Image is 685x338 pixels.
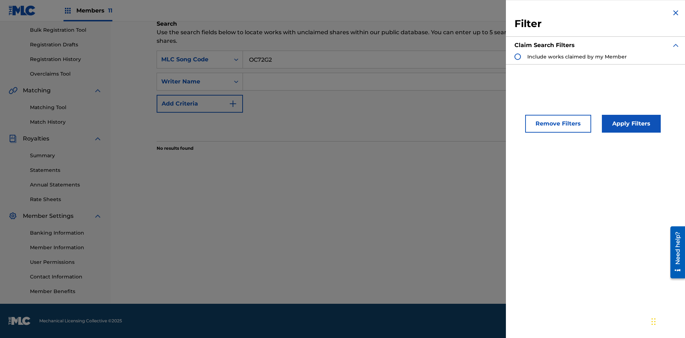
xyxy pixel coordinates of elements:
[527,53,627,60] span: Include works claimed by my Member
[671,41,680,50] img: expand
[30,181,102,189] a: Annual Statements
[9,134,17,143] img: Royalties
[671,9,680,17] img: close
[30,273,102,281] a: Contact Information
[157,51,639,141] form: Search Form
[93,212,102,220] img: expand
[30,104,102,111] a: Matching Tool
[23,134,49,143] span: Royalties
[602,115,661,133] button: Apply Filters
[665,224,685,282] iframe: Resource Center
[30,167,102,174] a: Statements
[108,7,112,14] span: 11
[30,118,102,126] a: Match History
[9,317,31,325] img: logo
[30,244,102,251] a: Member Information
[229,99,237,108] img: 9d2ae6d4665cec9f34b9.svg
[93,134,102,143] img: expand
[9,212,17,220] img: Member Settings
[30,56,102,63] a: Registration History
[525,115,591,133] button: Remove Filters
[30,152,102,159] a: Summary
[649,304,685,338] iframe: Chat Widget
[30,229,102,237] a: Banking Information
[76,6,112,15] span: Members
[30,41,102,48] a: Registration Drafts
[651,311,656,332] div: Drag
[157,28,639,45] p: Use the search fields below to locate works with unclaimed shares within our public database. You...
[23,86,51,95] span: Matching
[30,258,102,266] a: User Permissions
[30,288,102,295] a: Member Benefits
[30,26,102,34] a: Bulk Registration Tool
[161,77,225,86] div: Writer Name
[30,70,102,78] a: Overclaims Tool
[9,86,17,95] img: Matching
[64,6,72,15] img: Top Rightsholders
[157,145,193,152] p: No results found
[30,196,102,203] a: Rate Sheets
[93,86,102,95] img: expand
[514,17,680,30] h3: Filter
[514,42,575,48] strong: Claim Search Filters
[161,55,225,64] div: MLC Song Code
[157,20,639,28] h6: Search
[39,318,122,324] span: Mechanical Licensing Collective © 2025
[9,5,36,16] img: MLC Logo
[23,212,73,220] span: Member Settings
[157,95,243,113] button: Add Criteria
